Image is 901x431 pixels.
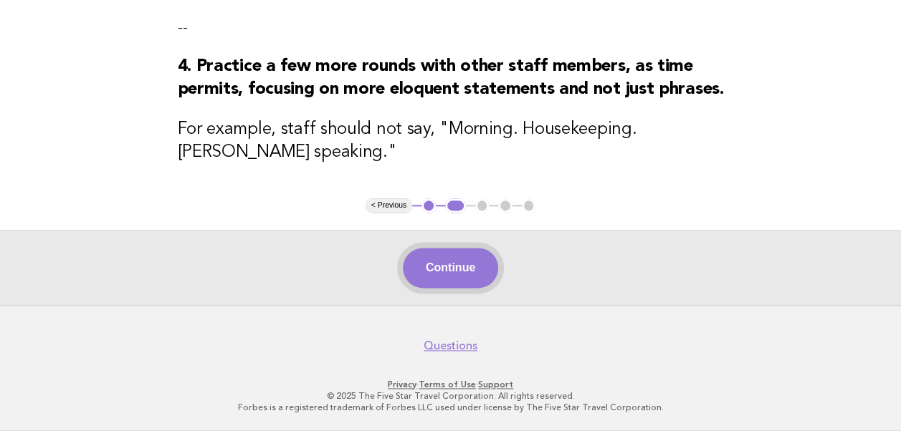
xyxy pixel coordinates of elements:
[419,379,476,389] a: Terms of Use
[20,390,881,402] p: © 2025 The Five Star Travel Corporation. All rights reserved.
[178,18,724,38] p: --
[424,339,477,353] a: Questions
[445,198,466,213] button: 2
[20,402,881,413] p: Forbes is a registered trademark of Forbes LLC used under license by The Five Star Travel Corpora...
[421,198,436,213] button: 1
[20,379,881,390] p: · ·
[403,248,498,288] button: Continue
[366,198,412,213] button: < Previous
[178,118,724,164] h3: For example, staff should not say, "Morning. Housekeeping. [PERSON_NAME] speaking."
[478,379,513,389] a: Support
[388,379,416,389] a: Privacy
[178,58,724,98] strong: 4. Practice a few more rounds with other staff members, as time permits, focusing on more eloquen...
